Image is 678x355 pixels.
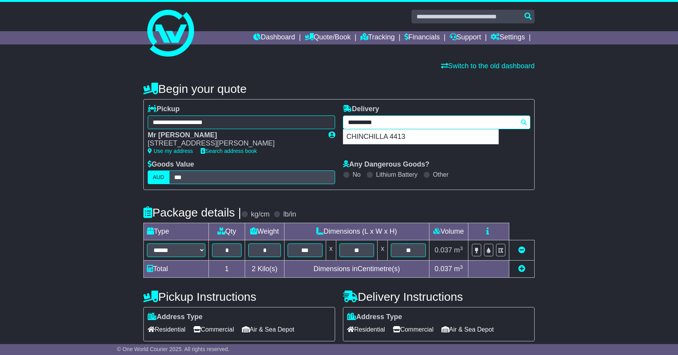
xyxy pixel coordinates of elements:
a: Use my address [148,148,193,154]
span: 0.037 [434,265,452,273]
h4: Pickup Instructions [143,290,335,303]
label: Pickup [148,105,180,114]
td: Dimensions (L x W x H) [284,223,429,240]
span: © One World Courier 2025. All rights reserved. [117,346,230,352]
span: 0.037 [434,246,452,254]
a: Tracking [360,31,395,44]
a: Quote/Book [305,31,351,44]
td: x [326,240,336,261]
td: Total [144,261,209,278]
label: Lithium Battery [376,171,418,178]
a: Remove this item [518,246,525,254]
span: Air & Sea Depot [441,323,494,335]
span: Commercial [393,323,433,335]
span: Residential [347,323,385,335]
label: kg/cm [251,210,270,219]
label: Any Dangerous Goods? [343,160,429,169]
td: Dimensions in Centimetre(s) [284,261,429,278]
label: No [353,171,360,178]
label: AUD [148,170,169,184]
a: Add new item [518,265,525,273]
h4: Package details | [143,206,241,219]
a: Financials [404,31,440,44]
label: Address Type [347,313,402,321]
a: Support [450,31,481,44]
h4: Delivery Instructions [343,290,535,303]
a: Dashboard [253,31,295,44]
span: m [454,265,463,273]
a: Search address book [201,148,257,154]
td: x [378,240,388,261]
div: CHINCHILLA 4413 [343,130,498,144]
sup: 3 [460,264,463,270]
td: Weight [245,223,284,240]
span: 2 [252,265,256,273]
span: m [454,246,463,254]
td: Qty [209,223,245,240]
a: Switch to the old dashboard [441,62,535,70]
td: Kilo(s) [245,261,284,278]
label: lb/in [283,210,296,219]
div: Mr [PERSON_NAME] [148,131,321,140]
div: [STREET_ADDRESS][PERSON_NAME] [148,139,321,148]
label: Delivery [343,105,379,114]
label: Address Type [148,313,203,321]
span: Air & Sea Depot [242,323,295,335]
label: Other [433,171,448,178]
td: 1 [209,261,245,278]
a: Settings [491,31,525,44]
h4: Begin your quote [143,82,535,95]
span: Residential [148,323,185,335]
span: Commercial [193,323,234,335]
td: Volume [429,223,468,240]
td: Type [144,223,209,240]
label: Goods Value [148,160,194,169]
sup: 3 [460,245,463,251]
